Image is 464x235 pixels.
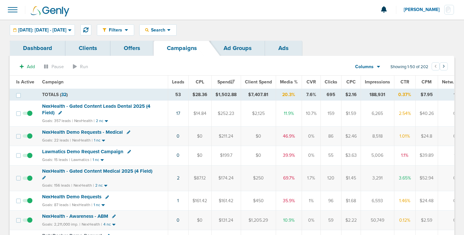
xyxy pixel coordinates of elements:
span: Spend [217,79,235,85]
td: $161.42 [188,191,211,211]
td: 1.01% [394,126,415,146]
td: $0 [188,126,211,146]
td: 0% [302,146,320,165]
a: 0 [177,217,180,223]
span: Clicks [325,79,337,85]
td: $0 [188,146,211,165]
td: 120 [320,165,341,191]
a: Offers [110,41,154,56]
td: $28.36 [188,89,211,101]
td: $1.68 [341,191,361,211]
td: $250 [241,165,276,191]
td: 5,006 [361,146,394,165]
td: 0% [302,126,320,146]
td: 46.9% [276,126,302,146]
td: 0.37% [394,89,415,101]
a: 1 [177,198,179,204]
span: CVR [307,79,316,85]
td: 1% [302,191,320,211]
span: [PERSON_NAME] [404,7,444,12]
td: 39.9% [276,146,302,165]
td: $174.24 [211,165,241,191]
td: $0 [241,146,276,165]
td: $52.94 [415,165,438,191]
td: 55 [320,146,341,165]
button: Go to next page [440,62,448,70]
a: 0 [177,133,180,139]
td: 6,593 [361,191,394,211]
span: CTR [400,79,409,85]
span: NexHealth - Awareness - ABM [42,213,108,219]
small: 1 nc [94,203,100,207]
span: Is Active [16,79,34,85]
ul: Pagination [432,63,448,71]
td: TOTALS ( ) [38,89,168,101]
td: 11.9% [276,101,302,126]
td: $450 [241,191,276,211]
span: Impressions [365,79,390,85]
td: 20.3% [276,89,302,101]
td: $2.16 [341,89,361,101]
span: NexHealth Demo Requests - Medical [42,129,123,135]
td: 86 [320,126,341,146]
span: Filters [106,27,125,33]
small: Goals: 22 leads | [42,138,71,143]
td: 7.6% [302,89,320,101]
td: 8,518 [361,126,394,146]
small: Goals: 357 leads | [42,118,73,123]
td: 1.46% [394,191,415,211]
td: $24.8 [415,126,438,146]
small: 1 nc [93,157,99,162]
td: 10.9% [276,211,302,230]
button: Add [16,62,39,71]
td: $7,407.81 [241,89,276,101]
td: 6,265 [361,101,394,126]
td: $1,205.29 [241,211,276,230]
span: Client Spend [245,79,272,85]
td: $211.24 [211,126,241,146]
small: Goals: 2,211,000 imp. | [42,222,80,227]
span: NexHealth Demo Requests [42,194,101,200]
td: $1.59 [341,101,361,126]
span: Add [27,64,35,69]
td: $2,125 [241,101,276,126]
td: 69.7% [276,165,302,191]
small: NexHealth | [72,203,92,207]
td: 159 [320,101,341,126]
small: NexHealth | [74,118,95,123]
small: Lawmatics | [71,157,91,162]
a: 2 [177,175,180,181]
span: Campaign [42,79,64,85]
td: $24.48 [415,191,438,211]
small: NexHealth | [72,138,93,142]
td: 3.65% [394,165,415,191]
span: Search [149,27,167,33]
td: 35.9% [276,191,302,211]
span: CPM [422,79,432,85]
td: $2.46 [341,126,361,146]
td: $252.23 [211,101,241,126]
a: Ad Groups [210,41,265,56]
small: 4 nc [103,222,111,227]
td: 0% [302,211,320,230]
span: 32 [61,92,66,97]
a: Dashboard [10,41,65,56]
td: $39.89 [415,146,438,165]
td: 96 [320,191,341,211]
span: [DATE]: [DATE] - [DATE] [18,28,66,32]
td: $40.26 [415,101,438,126]
td: $7.95 [415,89,438,101]
td: 2.54% [394,101,415,126]
span: Media % [280,79,298,85]
span: Leads [172,79,184,85]
td: $199.7 [211,146,241,165]
td: 1.1% [394,146,415,165]
small: NexHealth | [82,222,102,227]
td: 695 [320,89,341,101]
td: 0.12% [394,211,415,230]
td: 1.7% [302,165,320,191]
td: 10.7% [302,101,320,126]
a: 17 [176,111,180,116]
img: Genly [31,6,69,17]
span: Showing 1-50 of 202 [390,64,428,70]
